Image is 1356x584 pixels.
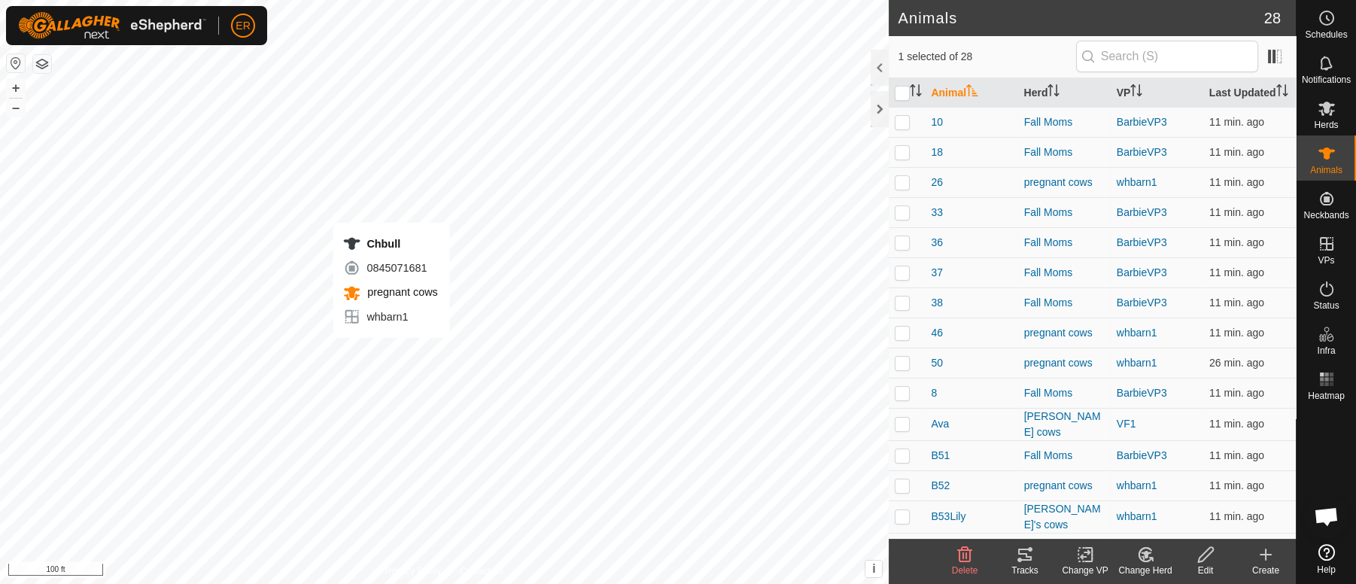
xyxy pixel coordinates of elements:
div: Change Herd [1115,564,1175,577]
a: whbarn1 [1117,176,1157,188]
div: [PERSON_NAME]'s cows [1024,501,1105,533]
span: Sep 12, 2025, 8:35 PM [1209,297,1264,309]
p-sorticon: Activate to sort [966,87,978,99]
a: Help [1297,538,1356,580]
div: Tracks [995,564,1055,577]
input: Search (S) [1076,41,1258,72]
p-sorticon: Activate to sort [1047,87,1060,99]
div: pregnant cows [1024,175,1105,190]
div: Fall Moms [1024,385,1105,401]
span: VPs [1318,256,1334,265]
span: Ava [931,416,949,432]
span: 33 [931,205,943,221]
div: Fall Moms [1024,265,1105,281]
span: Animals [1310,166,1342,175]
img: Gallagher Logo [18,12,206,39]
a: Contact Us [459,564,503,578]
div: Change VP [1055,564,1115,577]
span: Sep 12, 2025, 8:35 PM [1209,206,1264,218]
div: Fall Moms [1024,295,1105,311]
a: BarbieVP3 [1117,236,1167,248]
div: Chbull [342,235,437,253]
div: Edit [1175,564,1236,577]
span: Herds [1314,120,1338,129]
span: Notifications [1302,75,1351,84]
a: whbarn1 [1117,479,1157,491]
a: BarbieVP3 [1117,146,1167,158]
span: Schedules [1305,30,1347,39]
span: 38 [931,295,943,311]
span: Help [1317,565,1336,574]
div: Open chat [1304,494,1349,539]
span: ER [236,18,250,34]
div: Fall Moms [1024,205,1105,221]
span: i [872,562,875,575]
th: Last Updated [1203,78,1296,108]
div: [PERSON_NAME] cows [1024,409,1105,440]
span: B53Lily [931,509,965,525]
th: Herd [1018,78,1111,108]
span: 8 [931,385,937,401]
button: Map Layers [33,55,51,73]
button: i [865,561,882,577]
span: Sep 12, 2025, 8:35 PM [1209,449,1264,461]
span: Neckbands [1303,211,1348,220]
span: Infra [1317,346,1335,355]
button: + [7,79,25,97]
p-sorticon: Activate to sort [1130,87,1142,99]
span: Sep 12, 2025, 8:35 PM [1209,146,1264,158]
a: BarbieVP3 [1117,206,1167,218]
a: Privacy Policy [385,564,442,578]
div: pregnant cows [1024,355,1105,371]
div: whbarn1 [342,308,437,326]
span: Sep 12, 2025, 8:35 PM [1209,176,1264,188]
span: Sep 12, 2025, 8:35 PM [1209,418,1264,430]
span: 26 [931,175,943,190]
a: BarbieVP3 [1117,266,1167,278]
a: whbarn1 [1117,357,1157,369]
span: Sep 12, 2025, 8:35 PM [1209,116,1264,128]
span: Sep 12, 2025, 8:20 PM [1209,357,1264,369]
span: Sep 12, 2025, 8:35 PM [1209,387,1264,399]
span: Sep 12, 2025, 8:35 PM [1209,236,1264,248]
span: B52 [931,478,950,494]
div: Fall Moms [1024,235,1105,251]
th: Animal [925,78,1017,108]
div: Fall Moms [1024,144,1105,160]
p-sorticon: Activate to sort [1276,87,1288,99]
span: Sep 12, 2025, 8:35 PM [1209,327,1264,339]
div: pregnant cows [1024,478,1105,494]
span: 46 [931,325,943,341]
a: VF1 [1117,418,1136,430]
span: 18 [931,144,943,160]
a: BarbieVP3 [1117,449,1167,461]
div: Fall Moms [1024,114,1105,130]
button: Reset Map [7,54,25,72]
span: Sep 12, 2025, 8:35 PM [1209,266,1264,278]
span: Sep 12, 2025, 8:35 PM [1209,479,1264,491]
span: Delete [952,565,978,576]
div: Create [1236,564,1296,577]
a: BarbieVP3 [1117,116,1167,128]
span: 36 [931,235,943,251]
span: 50 [931,355,943,371]
h2: Animals [898,9,1263,27]
span: pregnant cows [363,286,437,298]
span: 1 selected of 28 [898,49,1075,65]
p-sorticon: Activate to sort [910,87,922,99]
span: 10 [931,114,943,130]
span: Heatmap [1308,391,1345,400]
a: whbarn1 [1117,510,1157,522]
span: 28 [1264,7,1281,29]
span: B51 [931,448,950,464]
div: pregnant cows [1024,325,1105,341]
button: – [7,99,25,117]
a: BarbieVP3 [1117,297,1167,309]
a: whbarn1 [1117,327,1157,339]
div: Fall Moms [1024,448,1105,464]
div: 0845071681 [342,259,437,277]
span: Sep 12, 2025, 8:35 PM [1209,510,1264,522]
th: VP [1111,78,1203,108]
span: Status [1313,301,1339,310]
a: BarbieVP3 [1117,387,1167,399]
